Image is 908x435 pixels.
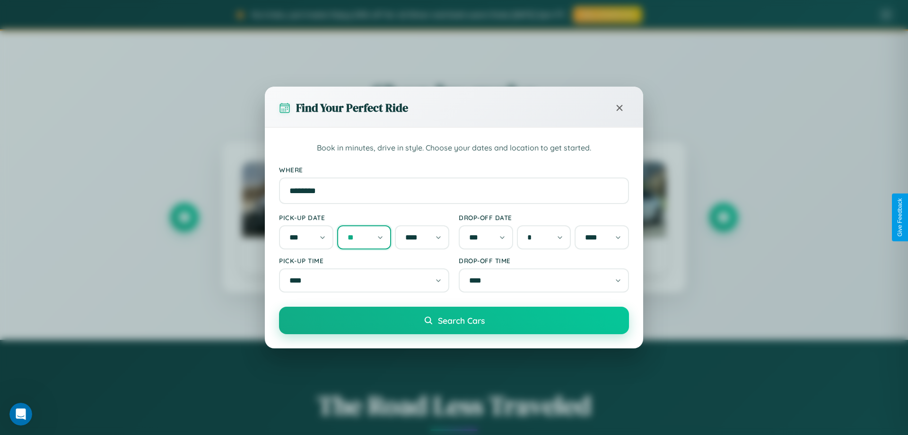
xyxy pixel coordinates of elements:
label: Pick-up Date [279,213,449,222]
button: Search Cars [279,307,629,334]
span: Search Cars [438,315,485,326]
label: Where [279,166,629,174]
p: Book in minutes, drive in style. Choose your dates and location to get started. [279,142,629,154]
h3: Find Your Perfect Ride [296,100,408,115]
label: Drop-off Time [459,257,629,265]
label: Drop-off Date [459,213,629,222]
label: Pick-up Time [279,257,449,265]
